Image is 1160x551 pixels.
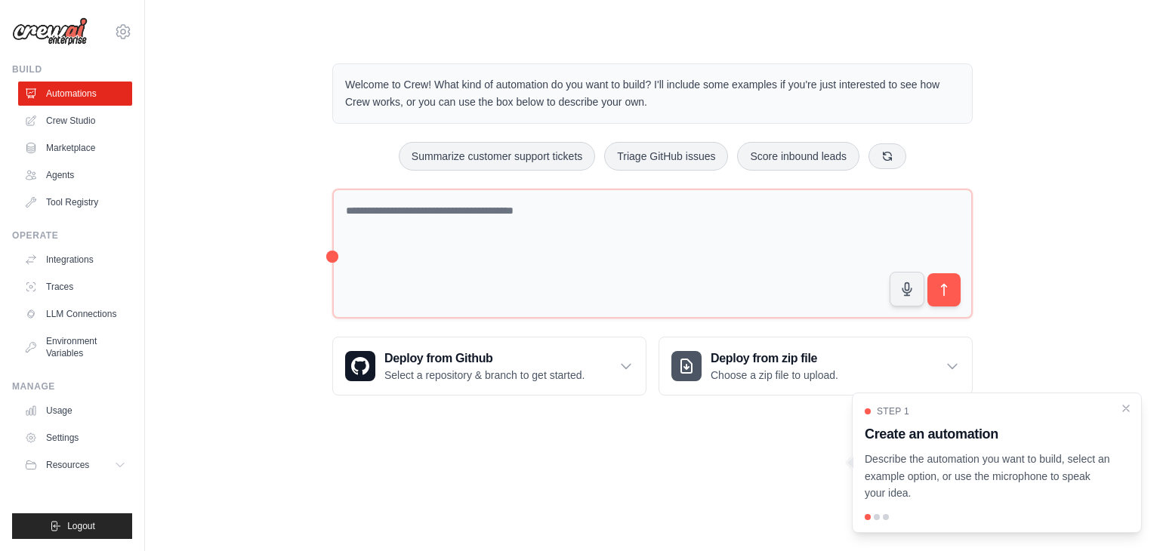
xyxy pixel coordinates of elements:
button: Summarize customer support tickets [399,142,595,171]
div: Operate [12,229,132,242]
a: Environment Variables [18,329,132,365]
a: Settings [18,426,132,450]
h3: Deploy from zip file [711,349,838,368]
a: Crew Studio [18,109,132,133]
p: Select a repository & branch to get started. [384,368,585,383]
a: Integrations [18,248,132,272]
button: Score inbound leads [737,142,859,171]
p: Welcome to Crew! What kind of automation do you want to build? I'll include some examples if you'... [345,76,960,111]
button: Resources [18,453,132,477]
span: Resources [46,459,89,471]
span: Step 1 [877,405,909,417]
a: Agents [18,163,132,187]
img: Logo [12,17,88,46]
a: Traces [18,275,132,299]
div: Build [12,63,132,75]
div: Manage [12,380,132,392]
a: LLM Connections [18,302,132,326]
a: Tool Registry [18,190,132,214]
button: Triage GitHub issues [604,142,728,171]
button: Close walkthrough [1120,402,1132,414]
h3: Deploy from Github [384,349,585,368]
span: Logout [67,520,95,532]
button: Logout [12,513,132,539]
h3: Create an automation [865,423,1111,445]
p: Describe the automation you want to build, select an example option, or use the microphone to spe... [865,451,1111,502]
a: Marketplace [18,136,132,160]
p: Choose a zip file to upload. [711,368,838,383]
a: Usage [18,399,132,423]
a: Automations [18,82,132,106]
